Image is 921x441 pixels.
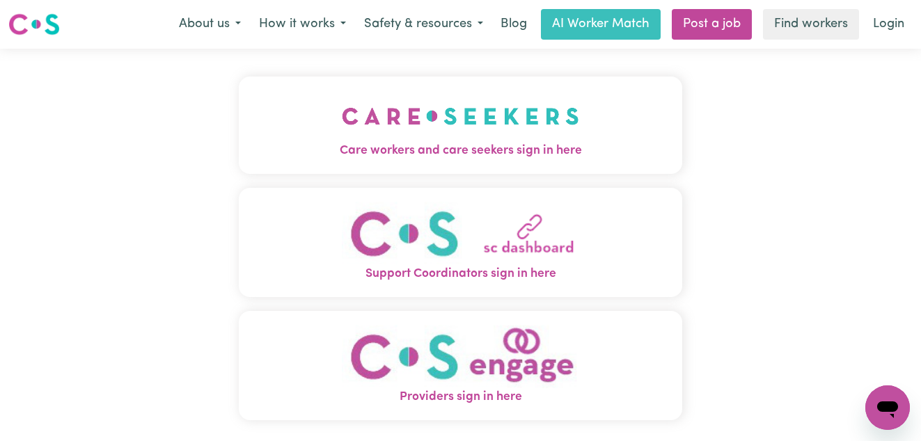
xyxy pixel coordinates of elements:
img: Careseekers logo [8,12,60,37]
button: Providers sign in here [239,311,683,420]
span: Care workers and care seekers sign in here [239,142,683,160]
a: Find workers [763,9,859,40]
a: AI Worker Match [541,9,661,40]
button: Support Coordinators sign in here [239,188,683,297]
span: Support Coordinators sign in here [239,265,683,283]
button: About us [170,10,250,39]
a: Careseekers logo [8,8,60,40]
button: Care workers and care seekers sign in here [239,77,683,174]
a: Post a job [672,9,752,40]
span: Providers sign in here [239,388,683,406]
iframe: Button to launch messaging window [865,385,910,430]
button: How it works [250,10,355,39]
button: Safety & resources [355,10,492,39]
a: Login [865,9,913,40]
a: Blog [492,9,535,40]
